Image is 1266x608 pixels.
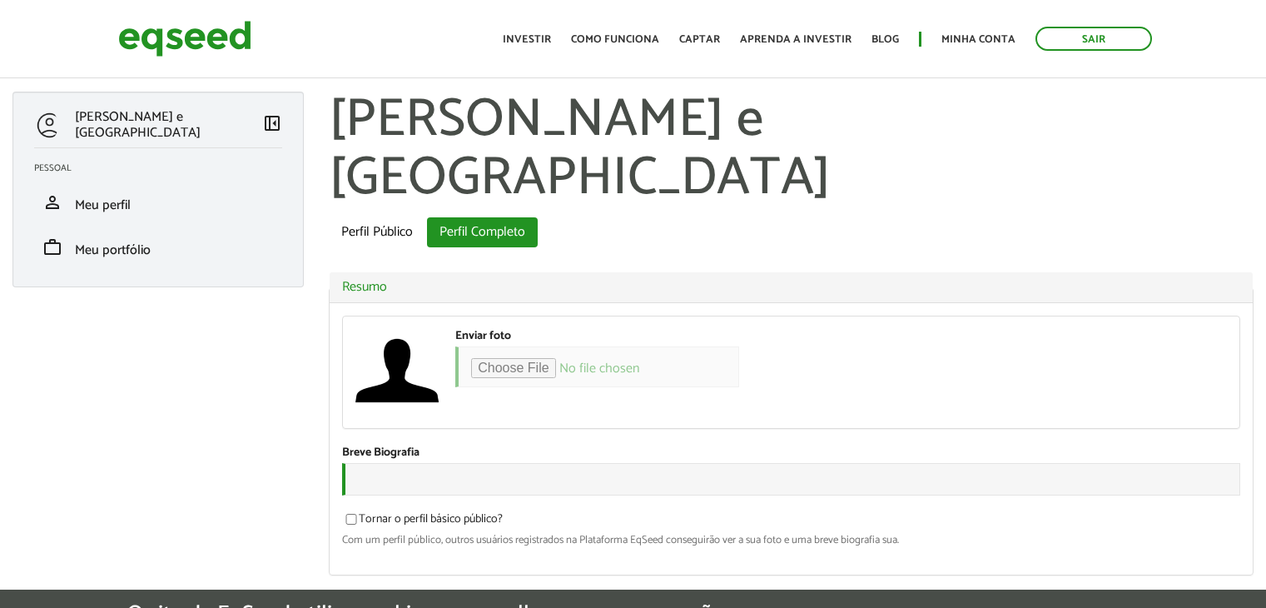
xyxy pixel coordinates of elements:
a: Minha conta [941,34,1015,45]
label: Breve Biografia [342,447,420,459]
span: Meu perfil [75,194,131,217]
span: work [42,237,62,257]
a: workMeu portfólio [34,237,282,257]
a: Colapsar menu [262,113,282,137]
a: Como funciona [571,34,659,45]
h1: [PERSON_NAME] e [GEOGRAPHIC_DATA] [329,92,1254,209]
a: Blog [871,34,899,45]
label: Enviar foto [455,331,511,342]
a: Investir [503,34,551,45]
a: Sair [1035,27,1152,51]
a: Ver perfil do usuário. [355,329,439,412]
span: person [42,192,62,212]
a: Perfil Público [329,217,425,247]
span: left_panel_close [262,113,282,133]
div: Com um perfil público, outros usuários registrados na Plataforma EqSeed conseguirão ver a sua fot... [342,535,1240,546]
a: Captar [679,34,720,45]
a: personMeu perfil [34,192,282,212]
a: Perfil Completo [427,217,538,247]
li: Meu perfil [22,180,295,225]
img: Foto de Mauricio Lima e Lima [355,329,439,412]
h2: Pessoal [34,163,295,173]
label: Tornar o perfil básico público? [342,514,503,531]
p: [PERSON_NAME] e [GEOGRAPHIC_DATA] [75,109,262,141]
input: Tornar o perfil básico público? [336,514,366,525]
img: EqSeed [118,17,251,61]
a: Resumo [342,281,1240,294]
span: Meu portfólio [75,239,151,262]
li: Meu portfólio [22,225,295,270]
a: Aprenda a investir [740,34,851,45]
